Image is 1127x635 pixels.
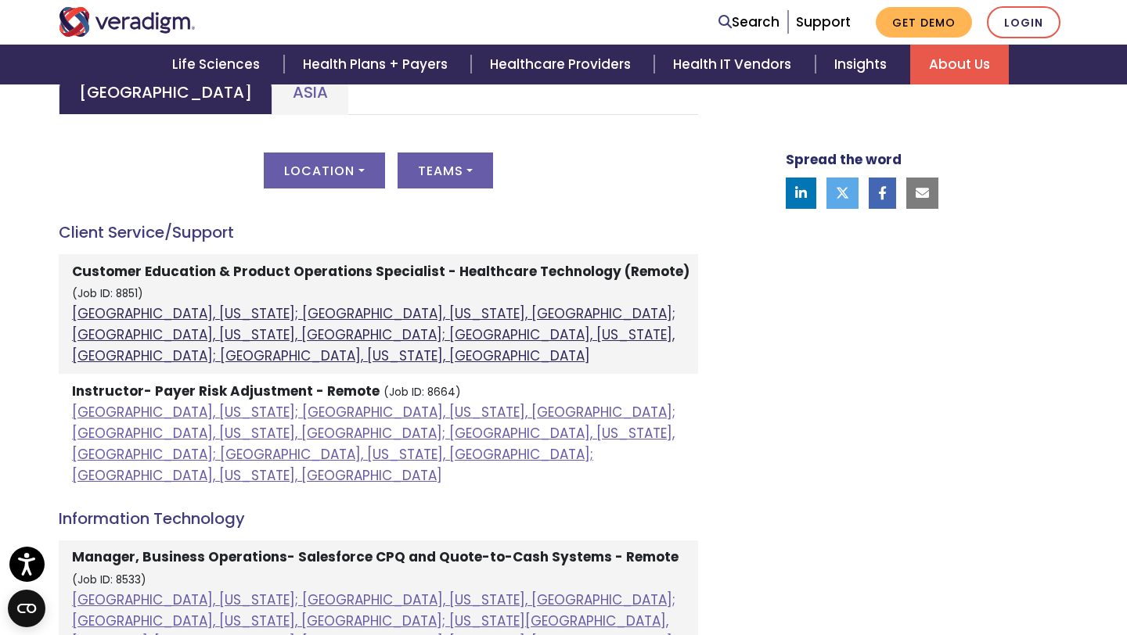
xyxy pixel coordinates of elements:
strong: Customer Education & Product Operations Specialist - Healthcare Technology (Remote) [72,262,690,281]
a: [GEOGRAPHIC_DATA], [US_STATE]; [GEOGRAPHIC_DATA], [US_STATE], [GEOGRAPHIC_DATA]; [GEOGRAPHIC_DATA... [72,403,675,486]
img: Veradigm logo [59,7,196,37]
small: (Job ID: 8851) [72,286,143,301]
a: About Us [910,45,1009,84]
button: Teams [398,152,493,188]
button: Location [264,152,384,188]
a: Search [718,12,780,33]
a: [GEOGRAPHIC_DATA] [59,69,272,115]
a: [GEOGRAPHIC_DATA], [US_STATE]; [GEOGRAPHIC_DATA], [US_STATE], [GEOGRAPHIC_DATA]; [GEOGRAPHIC_DATA... [72,304,675,365]
small: (Job ID: 8533) [72,572,146,587]
strong: Spread the word [786,150,902,169]
small: (Job ID: 8664) [383,385,461,400]
a: Health Plans + Payers [284,45,471,84]
a: Insights [816,45,910,84]
strong: Manager, Business Operations- Salesforce CPQ and Quote-to-Cash Systems - Remote [72,547,679,566]
strong: Instructor- Payer Risk Adjustment - Remote [72,382,380,400]
a: Get Demo [876,7,972,38]
a: Asia [272,69,348,115]
h4: Client Service/Support [59,223,698,242]
a: Health IT Vendors [654,45,815,84]
a: Support [796,13,851,31]
h4: Information Technology [59,509,698,528]
button: Open CMP widget [8,590,45,627]
a: Life Sciences [153,45,283,84]
a: Healthcare Providers [471,45,654,84]
a: Login [987,6,1060,38]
